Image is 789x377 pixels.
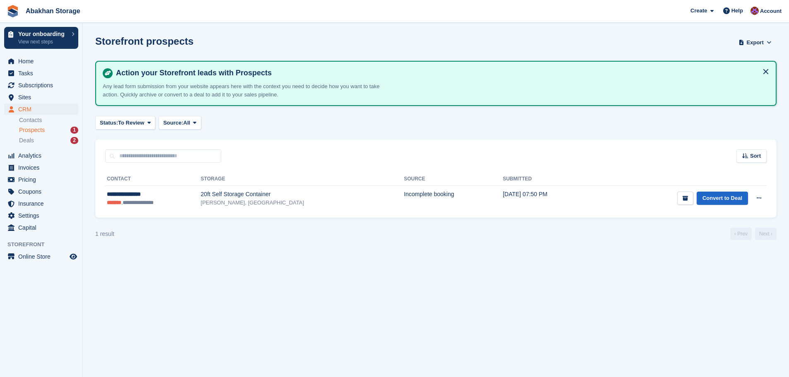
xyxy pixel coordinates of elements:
[503,186,591,211] td: [DATE] 07:50 PM
[22,4,84,18] a: Abakhan Storage
[737,36,773,49] button: Export
[19,136,78,145] a: Deals 2
[19,126,45,134] span: Prospects
[4,79,78,91] a: menu
[18,38,68,46] p: View next steps
[163,119,183,127] span: Source:
[503,173,591,186] th: Submitted
[113,68,769,78] h4: Action your Storefront leads with Prospects
[729,228,778,240] nav: Page
[18,55,68,67] span: Home
[95,116,155,130] button: Status: To Review
[7,5,19,17] img: stora-icon-8386f47178a22dfd0bd8f6a31ec36ba5ce8667c1dd55bd0f319d3a0aa187defe.svg
[118,119,144,127] span: To Review
[18,222,68,233] span: Capital
[70,137,78,144] div: 2
[4,91,78,103] a: menu
[100,119,118,127] span: Status:
[18,31,68,37] p: Your onboarding
[755,228,777,240] a: Next
[159,116,201,130] button: Source: All
[95,36,193,47] h1: Storefront prospects
[731,7,743,15] span: Help
[18,150,68,161] span: Analytics
[4,103,78,115] a: menu
[4,222,78,233] a: menu
[18,186,68,197] span: Coupons
[4,251,78,262] a: menu
[4,67,78,79] a: menu
[730,228,752,240] a: Previous
[4,162,78,173] a: menu
[760,7,782,15] span: Account
[747,38,764,47] span: Export
[70,127,78,134] div: 1
[750,152,761,160] span: Sort
[4,174,78,185] a: menu
[183,119,191,127] span: All
[201,190,404,199] div: 20ft Self Storage Container
[105,173,201,186] th: Contact
[19,137,34,144] span: Deals
[95,230,114,238] div: 1 result
[7,240,82,249] span: Storefront
[697,192,748,205] a: Convert to Deal
[690,7,707,15] span: Create
[4,210,78,221] a: menu
[68,252,78,262] a: Preview store
[18,91,68,103] span: Sites
[201,199,404,207] div: [PERSON_NAME], [GEOGRAPHIC_DATA]
[18,103,68,115] span: CRM
[103,82,393,98] p: Any lead form submission from your website appears here with the context you need to decide how y...
[404,186,503,211] td: Incomplete booking
[19,116,78,124] a: Contacts
[18,210,68,221] span: Settings
[18,67,68,79] span: Tasks
[4,27,78,49] a: Your onboarding View next steps
[750,7,759,15] img: William Abakhan
[4,186,78,197] a: menu
[19,126,78,134] a: Prospects 1
[404,173,503,186] th: Source
[18,79,68,91] span: Subscriptions
[4,198,78,209] a: menu
[18,162,68,173] span: Invoices
[4,55,78,67] a: menu
[18,198,68,209] span: Insurance
[201,173,404,186] th: Storage
[4,150,78,161] a: menu
[18,251,68,262] span: Online Store
[18,174,68,185] span: Pricing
